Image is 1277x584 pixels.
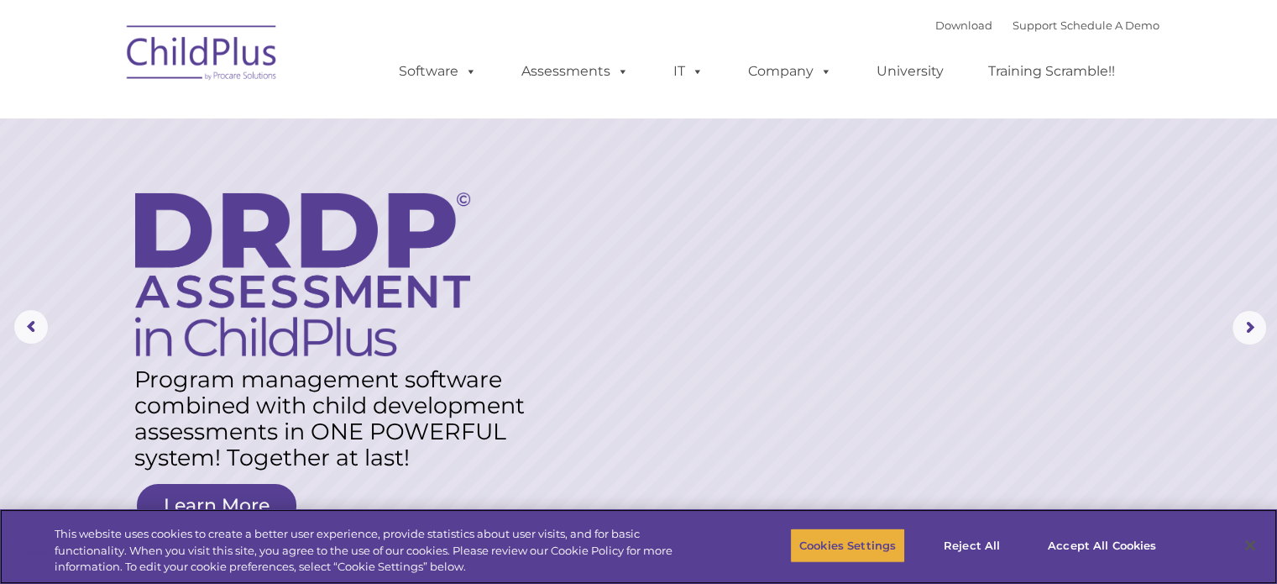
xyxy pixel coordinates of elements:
a: Assessments [505,55,646,88]
rs-layer: Program management software combined with child development assessments in ONE POWERFUL system! T... [134,366,543,471]
a: Software [382,55,494,88]
img: ChildPlus by Procare Solutions [118,13,286,97]
a: Download [935,18,992,32]
a: Learn More [137,484,296,528]
font: | [935,18,1159,32]
button: Reject All [919,528,1024,563]
a: University [860,55,960,88]
a: IT [657,55,720,88]
button: Cookies Settings [790,528,905,563]
span: Last name [233,111,285,124]
div: This website uses cookies to create a better user experience, provide statistics about user visit... [55,526,703,576]
button: Close [1232,527,1269,564]
img: DRDP Assessment in ChildPlus [135,192,470,356]
a: Company [731,55,849,88]
button: Accept All Cookies [1039,528,1165,563]
a: Support [1013,18,1057,32]
a: Training Scramble!! [971,55,1132,88]
span: Phone number [233,180,305,192]
a: Schedule A Demo [1060,18,1159,32]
